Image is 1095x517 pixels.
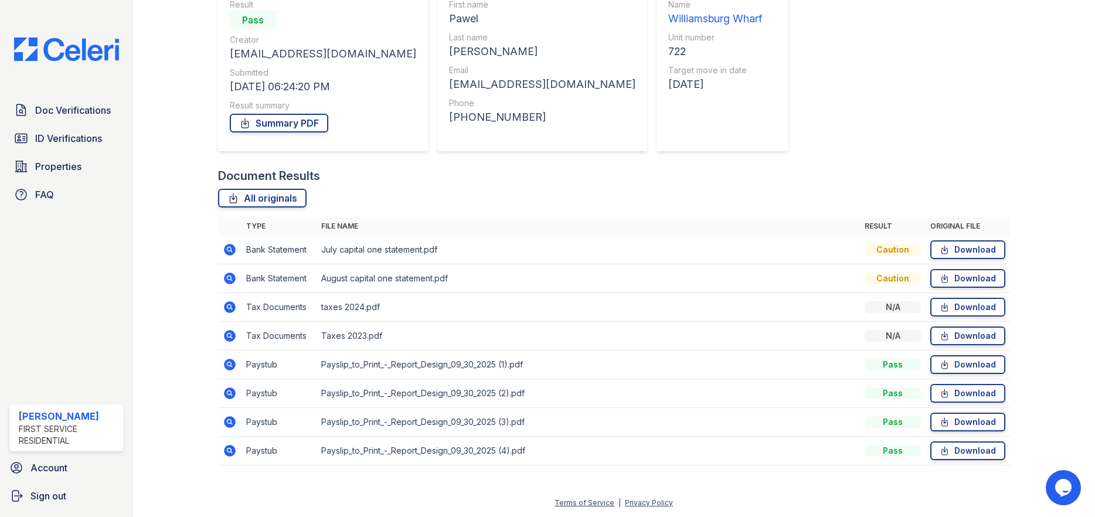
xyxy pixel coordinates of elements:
[30,489,66,503] span: Sign out
[9,98,124,122] a: Doc Verifications
[230,11,277,29] div: Pass
[230,46,416,62] div: [EMAIL_ADDRESS][DOMAIN_NAME]
[668,76,762,93] div: [DATE]
[555,498,614,507] a: Terms of Service
[230,67,416,79] div: Submitted
[5,38,128,61] img: CE_Logo_Blue-a8612792a0a2168367f1c8372b55b34899dd931a85d93a1a3d3e32e68fde9ad4.png
[242,293,317,322] td: Tax Documents
[930,326,1005,345] a: Download
[19,409,119,423] div: [PERSON_NAME]
[242,236,317,264] td: Bank Statement
[865,301,921,313] div: N/A
[242,437,317,465] td: Paystub
[668,11,762,27] div: Williamsburg Wharf
[865,359,921,370] div: Pass
[317,264,861,293] td: August capital one statement.pdf
[35,188,54,202] span: FAQ
[449,64,635,76] div: Email
[449,43,635,60] div: [PERSON_NAME]
[218,189,307,208] a: All originals
[218,168,320,184] div: Document Results
[242,322,317,351] td: Tax Documents
[668,43,762,60] div: 722
[5,456,128,479] a: Account
[35,103,111,117] span: Doc Verifications
[317,293,861,322] td: taxes 2024.pdf
[30,461,67,475] span: Account
[625,498,673,507] a: Privacy Policy
[19,423,119,447] div: First Service Residential
[926,217,1010,236] th: Original file
[449,76,635,93] div: [EMAIL_ADDRESS][DOMAIN_NAME]
[1046,470,1083,505] iframe: chat widget
[35,131,102,145] span: ID Verifications
[930,384,1005,403] a: Download
[449,32,635,43] div: Last name
[9,183,124,206] a: FAQ
[317,408,861,437] td: Payslip_to_Print_-_Report_Design_09_30_2025 (3).pdf
[242,217,317,236] th: Type
[930,441,1005,460] a: Download
[35,159,81,174] span: Properties
[230,34,416,46] div: Creator
[930,355,1005,374] a: Download
[618,498,621,507] div: |
[230,100,416,111] div: Result summary
[865,273,921,284] div: Caution
[865,445,921,457] div: Pass
[242,351,317,379] td: Paystub
[317,437,861,465] td: Payslip_to_Print_-_Report_Design_09_30_2025 (4).pdf
[930,240,1005,259] a: Download
[449,11,635,27] div: Pawel
[230,79,416,95] div: [DATE] 06:24:20 PM
[668,64,762,76] div: Target move in date
[865,387,921,399] div: Pass
[242,264,317,293] td: Bank Statement
[449,109,635,125] div: [PHONE_NUMBER]
[317,351,861,379] td: Payslip_to_Print_-_Report_Design_09_30_2025 (1).pdf
[449,97,635,109] div: Phone
[317,379,861,408] td: Payslip_to_Print_-_Report_Design_09_30_2025 (2).pdf
[317,217,861,236] th: File name
[668,32,762,43] div: Unit number
[9,127,124,150] a: ID Verifications
[317,236,861,264] td: July capital one statement.pdf
[865,244,921,256] div: Caution
[930,413,1005,431] a: Download
[930,298,1005,317] a: Download
[242,379,317,408] td: Paystub
[860,217,926,236] th: Result
[242,408,317,437] td: Paystub
[317,322,861,351] td: Taxes 2023.pdf
[9,155,124,178] a: Properties
[230,114,328,132] a: Summary PDF
[5,484,128,508] a: Sign out
[865,330,921,342] div: N/A
[930,269,1005,288] a: Download
[865,416,921,428] div: Pass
